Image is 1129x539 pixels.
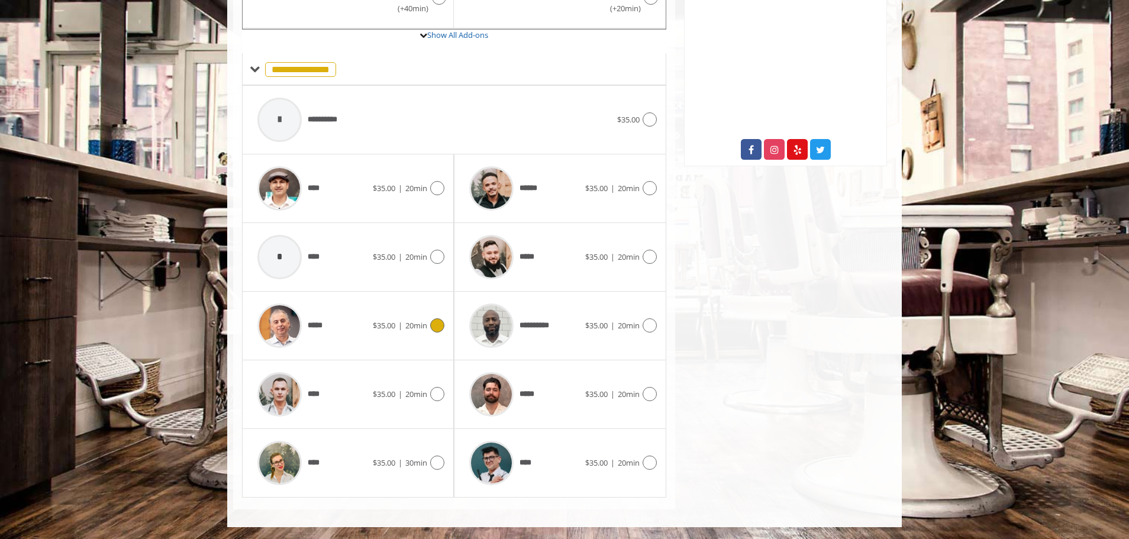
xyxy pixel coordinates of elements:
span: | [398,389,402,399]
span: 20min [618,320,640,331]
span: | [398,251,402,262]
span: 20min [618,457,640,468]
span: 20min [405,251,427,262]
span: $35.00 [585,183,608,193]
span: 20min [405,389,427,399]
span: | [398,183,402,193]
span: $35.00 [617,114,640,125]
span: $35.00 [585,389,608,399]
span: $35.00 [373,320,395,331]
span: | [611,251,615,262]
span: $35.00 [373,457,395,468]
span: $35.00 [373,251,395,262]
span: 20min [618,183,640,193]
a: Show All Add-ons [427,30,488,40]
span: $35.00 [585,320,608,331]
span: 30min [405,457,427,468]
span: | [611,183,615,193]
span: 20min [618,251,640,262]
span: | [611,389,615,399]
span: $35.00 [373,183,395,193]
span: $35.00 [373,389,395,399]
span: 20min [405,320,427,331]
span: | [398,457,402,468]
span: (+40min ) [391,2,426,15]
span: 20min [405,183,427,193]
span: | [611,320,615,331]
span: $35.00 [585,457,608,468]
span: 20min [618,389,640,399]
span: $35.00 [585,251,608,262]
span: | [398,320,402,331]
span: (+20min ) [603,2,638,15]
span: | [611,457,615,468]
